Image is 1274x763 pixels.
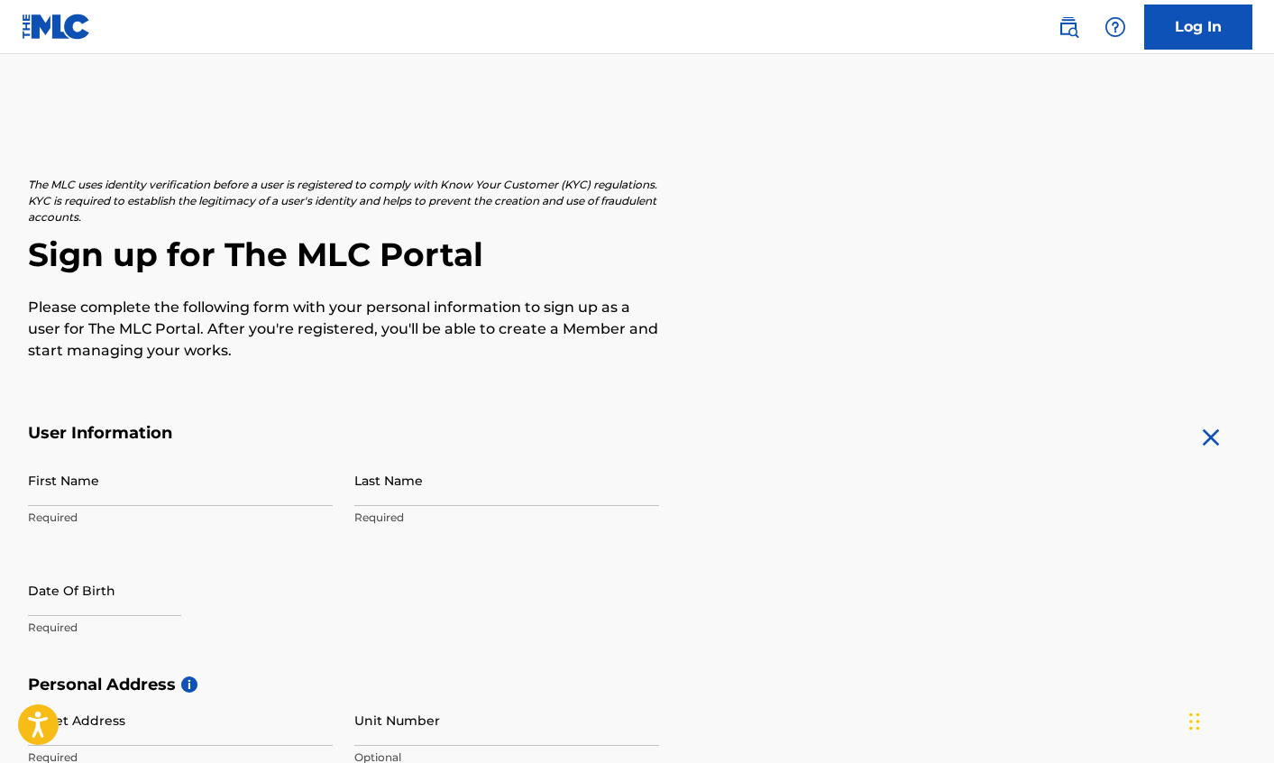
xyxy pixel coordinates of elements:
h5: Personal Address [28,675,1247,695]
a: Public Search [1050,9,1086,45]
p: Required [28,620,333,636]
p: Required [28,510,333,526]
p: Required [354,510,659,526]
p: The MLC uses identity verification before a user is registered to comply with Know Your Customer ... [28,177,659,225]
h5: User Information [28,423,659,444]
div: Drag [1189,694,1200,749]
img: close [1196,423,1225,452]
span: i [181,676,197,693]
div: Help [1097,9,1133,45]
img: search [1058,16,1079,38]
img: MLC Logo [22,14,91,40]
h2: Sign up for The MLC Portal [28,234,1247,275]
iframe: Chat Widget [1184,676,1274,763]
a: Log In [1144,5,1252,50]
img: help [1104,16,1126,38]
p: Please complete the following form with your personal information to sign up as a user for The ML... [28,297,659,362]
